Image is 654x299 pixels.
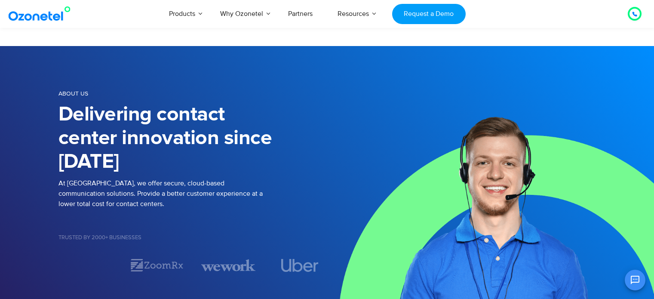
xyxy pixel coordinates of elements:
[130,258,184,273] img: zoomrx
[392,4,466,24] a: Request a Demo
[58,258,327,273] div: Image Carousel
[58,260,113,271] div: 1 / 7
[58,103,327,174] h1: Delivering contact center innovation since [DATE]
[58,235,327,240] h5: Trusted by 2000+ Businesses
[201,258,255,273] img: wework
[281,259,319,272] img: uber
[201,258,255,273] div: 3 / 7
[130,258,184,273] div: 2 / 7
[58,178,327,209] p: At [GEOGRAPHIC_DATA], we offer secure, cloud-based communication solutions. Provide a better cust...
[273,259,327,272] div: 4 / 7
[625,270,645,290] button: Open chat
[58,90,88,97] span: About us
